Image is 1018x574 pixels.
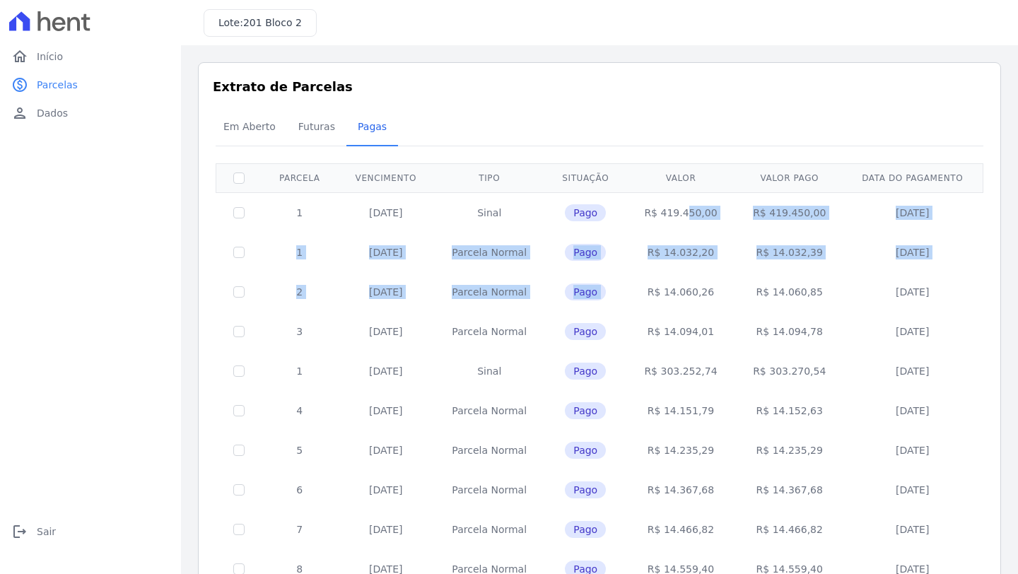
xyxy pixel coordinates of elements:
[262,192,338,233] td: 1
[434,510,544,549] td: Parcela Normal
[262,391,338,430] td: 4
[290,112,344,141] span: Futuras
[626,163,735,192] th: Valor
[565,402,606,419] span: Pago
[11,523,28,540] i: logout
[735,470,844,510] td: R$ 14.367,68
[262,163,338,192] th: Parcela
[262,272,338,312] td: 2
[11,105,28,122] i: person
[565,363,606,380] span: Pago
[287,110,346,146] a: Futuras
[11,48,28,65] i: home
[434,192,544,233] td: Sinal
[434,163,544,192] th: Tipo
[233,207,245,218] input: Só é possível selecionar pagamentos em aberto
[565,481,606,498] span: Pago
[434,233,544,272] td: Parcela Normal
[233,286,245,298] input: Só é possível selecionar pagamentos em aberto
[6,42,175,71] a: homeInício
[565,323,606,340] span: Pago
[735,351,844,391] td: R$ 303.270,54
[434,430,544,470] td: Parcela Normal
[735,510,844,549] td: R$ 14.466,82
[37,78,78,92] span: Parcelas
[735,163,844,192] th: Valor pago
[338,430,435,470] td: [DATE]
[262,233,338,272] td: 1
[338,510,435,549] td: [DATE]
[844,312,981,351] td: [DATE]
[233,524,245,535] input: Só é possível selecionar pagamentos em aberto
[844,192,981,233] td: [DATE]
[11,76,28,93] i: paid
[262,351,338,391] td: 1
[338,312,435,351] td: [DATE]
[262,430,338,470] td: 5
[434,470,544,510] td: Parcela Normal
[434,272,544,312] td: Parcela Normal
[262,312,338,351] td: 3
[626,312,735,351] td: R$ 14.094,01
[262,470,338,510] td: 6
[565,204,606,221] span: Pago
[565,283,606,300] span: Pago
[735,312,844,351] td: R$ 14.094,78
[233,326,245,337] input: Só é possível selecionar pagamentos em aberto
[243,17,302,28] span: 201 Bloco 2
[735,430,844,470] td: R$ 14.235,29
[844,272,981,312] td: [DATE]
[349,112,395,141] span: Pagas
[338,351,435,391] td: [DATE]
[565,244,606,261] span: Pago
[434,351,544,391] td: Sinal
[37,525,56,539] span: Sair
[735,192,844,233] td: R$ 419.450,00
[37,49,63,64] span: Início
[218,16,302,30] h3: Lote:
[338,272,435,312] td: [DATE]
[233,247,245,258] input: Só é possível selecionar pagamentos em aberto
[844,391,981,430] td: [DATE]
[844,470,981,510] td: [DATE]
[844,430,981,470] td: [DATE]
[626,470,735,510] td: R$ 14.367,68
[262,510,338,549] td: 7
[626,510,735,549] td: R$ 14.466,82
[6,71,175,99] a: paidParcelas
[213,77,986,96] h3: Extrato de Parcelas
[626,192,735,233] td: R$ 419.450,00
[338,470,435,510] td: [DATE]
[735,233,844,272] td: R$ 14.032,39
[626,430,735,470] td: R$ 14.235,29
[215,112,284,141] span: Em Aberto
[565,442,606,459] span: Pago
[626,233,735,272] td: R$ 14.032,20
[844,233,981,272] td: [DATE]
[346,110,398,146] a: Pagas
[434,391,544,430] td: Parcela Normal
[434,312,544,351] td: Parcela Normal
[6,99,175,127] a: personDados
[844,163,981,192] th: Data do pagamento
[626,351,735,391] td: R$ 303.252,74
[233,445,245,456] input: Só é possível selecionar pagamentos em aberto
[37,106,68,120] span: Dados
[735,391,844,430] td: R$ 14.152,63
[626,391,735,430] td: R$ 14.151,79
[338,391,435,430] td: [DATE]
[338,163,435,192] th: Vencimento
[565,521,606,538] span: Pago
[338,233,435,272] td: [DATE]
[844,351,981,391] td: [DATE]
[233,365,245,377] input: Só é possível selecionar pagamentos em aberto
[212,110,287,146] a: Em Aberto
[338,192,435,233] td: [DATE]
[233,484,245,496] input: Só é possível selecionar pagamentos em aberto
[844,510,981,549] td: [DATE]
[6,517,175,546] a: logoutSair
[735,272,844,312] td: R$ 14.060,85
[544,163,626,192] th: Situação
[626,272,735,312] td: R$ 14.060,26
[233,405,245,416] input: Só é possível selecionar pagamentos em aberto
